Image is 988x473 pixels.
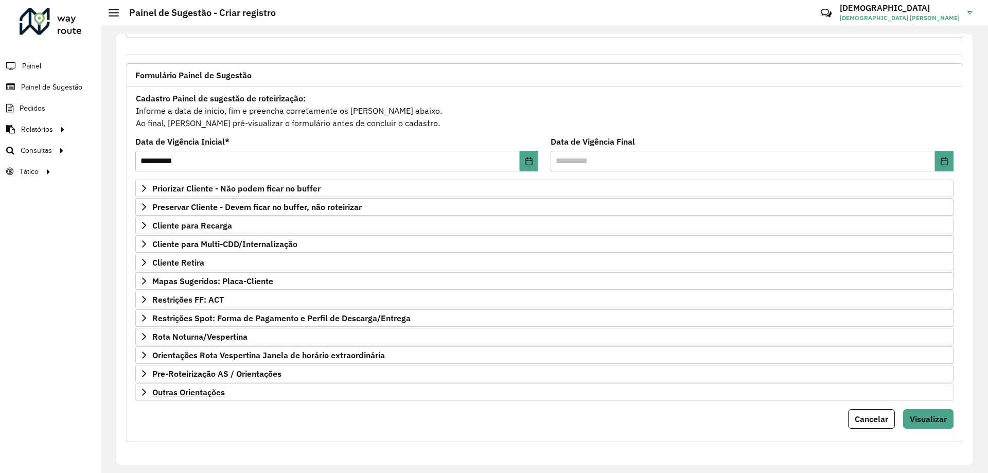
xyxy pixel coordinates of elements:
[551,135,635,148] label: Data de Vigência Final
[848,409,895,429] button: Cancelar
[135,217,954,234] a: Cliente para Recarga
[135,383,954,401] a: Outras Orientações
[135,180,954,197] a: Priorizar Cliente - Não podem ficar no buffer
[135,254,954,271] a: Cliente Retira
[152,351,385,359] span: Orientações Rota Vespertina Janela de horário extraordinária
[152,184,321,192] span: Priorizar Cliente - Não podem ficar no buffer
[152,240,297,248] span: Cliente para Multi-CDD/Internalização
[135,71,252,79] span: Formulário Painel de Sugestão
[135,272,954,290] a: Mapas Sugeridos: Placa-Cliente
[840,13,960,23] span: [DEMOGRAPHIC_DATA] [PERSON_NAME]
[135,235,954,253] a: Cliente para Multi-CDD/Internalização
[520,151,538,171] button: Choose Date
[135,92,954,130] div: Informe a data de inicio, fim e preencha corretamente os [PERSON_NAME] abaixo. Ao final, [PERSON_...
[903,409,954,429] button: Visualizar
[20,166,39,177] span: Tático
[21,124,53,135] span: Relatórios
[910,414,947,424] span: Visualizar
[135,346,954,364] a: Orientações Rota Vespertina Janela de horário extraordinária
[152,332,248,341] span: Rota Noturna/Vespertina
[136,93,306,103] strong: Cadastro Painel de sugestão de roteirização:
[840,3,960,13] h3: [DEMOGRAPHIC_DATA]
[815,2,837,24] a: Contato Rápido
[152,277,273,285] span: Mapas Sugeridos: Placa-Cliente
[119,7,276,19] h2: Painel de Sugestão - Criar registro
[21,82,82,93] span: Painel de Sugestão
[135,135,230,148] label: Data de Vigência Inicial
[135,291,954,308] a: Restrições FF: ACT
[135,198,954,216] a: Preservar Cliente - Devem ficar no buffer, não roteirizar
[135,328,954,345] a: Rota Noturna/Vespertina
[152,258,204,267] span: Cliente Retira
[152,370,281,378] span: Pre-Roteirização AS / Orientações
[20,103,45,114] span: Pedidos
[22,61,41,72] span: Painel
[135,309,954,327] a: Restrições Spot: Forma de Pagamento e Perfil de Descarga/Entrega
[152,388,225,396] span: Outras Orientações
[855,414,888,424] span: Cancelar
[135,365,954,382] a: Pre-Roteirização AS / Orientações
[152,314,411,322] span: Restrições Spot: Forma de Pagamento e Perfil de Descarga/Entrega
[21,145,52,156] span: Consultas
[152,203,362,211] span: Preservar Cliente - Devem ficar no buffer, não roteirizar
[152,221,232,230] span: Cliente para Recarga
[152,295,224,304] span: Restrições FF: ACT
[935,151,954,171] button: Choose Date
